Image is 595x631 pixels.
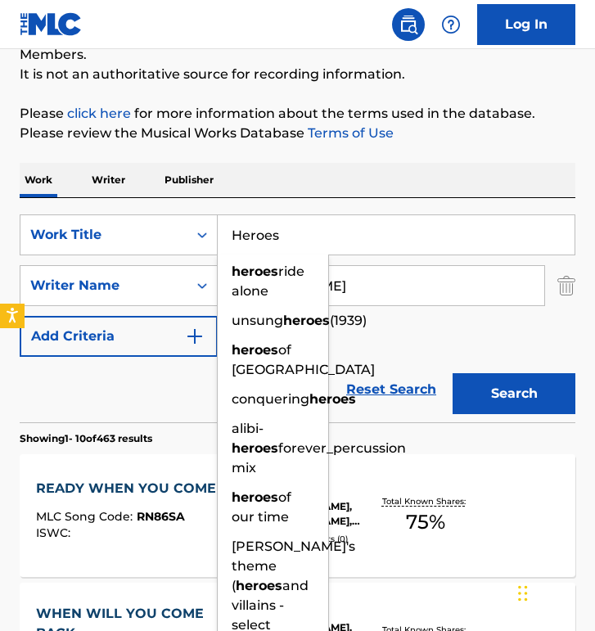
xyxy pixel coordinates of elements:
strong: heroes [232,440,278,456]
div: Help [435,8,467,41]
img: 9d2ae6d4665cec9f34b9.svg [185,327,205,346]
a: READY WHEN YOU COMEMLC Song Code:RN86SAISWC:Writers (4)[PERSON_NAME], [PERSON_NAME], [PERSON_NAME... [20,454,575,577]
span: forever_percussion mix [232,440,406,476]
span: unsung [232,313,283,328]
p: Total Known Shares: [382,495,470,507]
a: Terms of Use [304,125,394,141]
p: Showing 1 - 10 of 463 results [20,431,152,446]
p: It is not an authoritative source for recording information. [20,65,575,84]
strong: heroes [283,313,330,328]
img: search [399,15,418,34]
span: alibi- [232,421,264,436]
strong: heroes [232,264,278,279]
a: Reset Search [338,372,444,408]
p: Publisher [160,163,219,197]
button: Search [453,373,575,414]
span: MLC Song Code : [36,509,137,524]
p: Writer [87,163,130,197]
img: MLC Logo [20,12,83,36]
img: Delete Criterion [557,265,575,306]
span: 75 % [406,507,445,537]
span: [PERSON_NAME]'s theme ( [232,539,355,593]
a: Log In [477,4,575,45]
a: Public Search [392,8,425,41]
p: Please for more information about the terms used in the database. [20,104,575,124]
span: ISWC : [36,525,74,540]
img: help [441,15,461,34]
span: RN86SA [137,509,185,524]
span: (1939) [330,313,367,328]
iframe: Chat Widget [513,552,595,631]
strong: heroes [232,489,278,505]
strong: heroes [236,578,282,593]
div: READY WHEN YOU COME [36,479,224,498]
button: Add Criteria [20,316,218,357]
a: click here [67,106,131,121]
form: Search Form [20,214,575,422]
div: Drag [518,569,528,618]
div: Work Title [30,225,178,245]
p: Work [20,163,57,197]
strong: heroes [232,342,278,358]
div: Writer Name [30,276,178,295]
span: conquering [232,391,309,407]
strong: heroes [309,391,356,407]
p: Please review the Musical Works Database [20,124,575,143]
